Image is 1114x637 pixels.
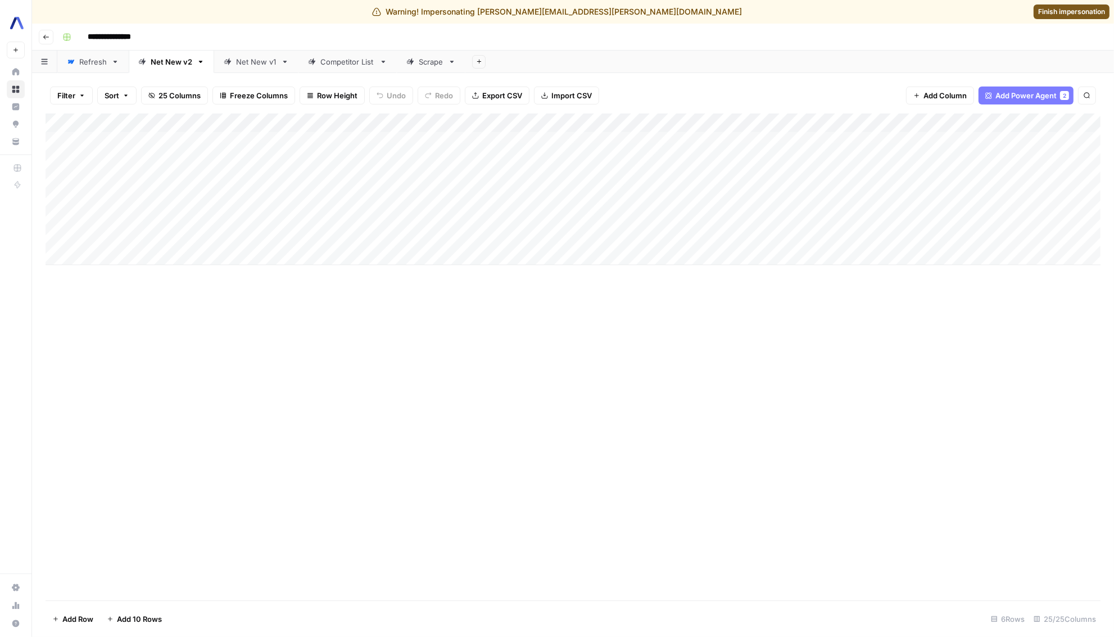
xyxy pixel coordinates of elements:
button: Sort [97,87,137,104]
button: Import CSV [534,87,599,104]
div: Competitor List [320,56,375,67]
a: Settings [7,579,25,597]
a: Finish impersonation [1034,4,1110,19]
span: Import CSV [551,90,592,101]
span: Redo [435,90,453,101]
button: Workspace: AssemblyAI [7,9,25,37]
a: Net New v2 [129,51,214,73]
span: Row Height [317,90,357,101]
span: Finish impersonation [1038,7,1105,17]
a: Opportunities [7,115,25,133]
span: Filter [57,90,75,101]
span: Sort [105,90,119,101]
button: Freeze Columns [212,87,295,104]
button: 25 Columns [141,87,208,104]
div: Net New v2 [151,56,192,67]
a: Home [7,63,25,81]
button: Filter [50,87,93,104]
a: Your Data [7,133,25,151]
span: 2 [1063,91,1066,100]
span: 25 Columns [159,90,201,101]
div: 6 Rows [986,610,1029,628]
button: Add Column [906,87,974,104]
div: Warning! Impersonating [PERSON_NAME][EMAIL_ADDRESS][PERSON_NAME][DOMAIN_NAME] [372,6,742,17]
div: 25/25 Columns [1029,610,1101,628]
button: Help + Support [7,615,25,633]
a: Scrape [397,51,465,73]
a: Competitor List [298,51,397,73]
div: Scrape [419,56,443,67]
button: Add Row [46,610,100,628]
span: Freeze Columns [230,90,288,101]
span: Undo [387,90,406,101]
div: Refresh [79,56,107,67]
span: Add Row [62,613,93,625]
a: Net New v1 [214,51,298,73]
a: Usage [7,597,25,615]
span: Add Power Agent [995,90,1057,101]
div: Net New v1 [236,56,277,67]
a: Insights [7,98,25,116]
button: Add 10 Rows [100,610,169,628]
span: Add Column [923,90,967,101]
span: Export CSV [482,90,522,101]
a: Refresh [57,51,129,73]
a: Browse [7,80,25,98]
button: Row Height [300,87,365,104]
button: Redo [418,87,460,104]
div: 2 [1060,91,1069,100]
span: Add 10 Rows [117,613,162,625]
button: Add Power Agent2 [979,87,1074,104]
button: Undo [369,87,413,104]
button: Export CSV [465,87,529,104]
img: AssemblyAI Logo [7,13,27,33]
